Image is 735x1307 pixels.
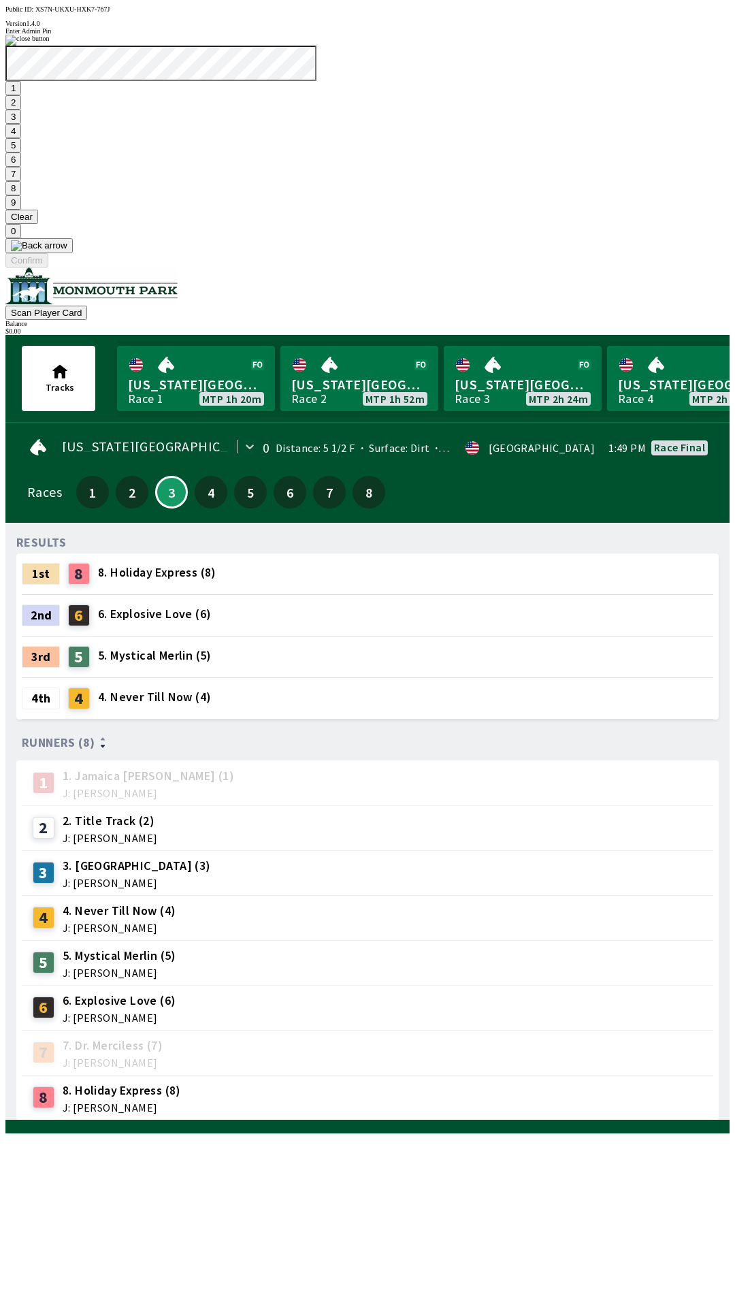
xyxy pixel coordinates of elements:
[33,862,54,884] div: 3
[5,224,21,238] button: 0
[27,487,62,498] div: Races
[33,997,54,1018] div: 6
[234,476,267,509] button: 5
[128,393,163,404] div: Race 1
[62,441,265,452] span: [US_STATE][GEOGRAPHIC_DATA]
[455,376,591,393] span: [US_STATE][GEOGRAPHIC_DATA]
[22,346,95,411] button: Tracks
[5,110,21,124] button: 3
[63,1012,176,1023] span: J: [PERSON_NAME]
[98,605,211,623] span: 6. Explosive Love (6)
[353,476,385,509] button: 8
[22,563,60,585] div: 1st
[63,922,176,933] span: J: [PERSON_NAME]
[5,268,178,304] img: venue logo
[63,833,157,843] span: J: [PERSON_NAME]
[155,476,188,509] button: 3
[355,441,430,455] span: Surface: Dirt
[46,381,74,393] span: Tracks
[98,647,212,664] span: 5. Mystical Merlin (5)
[5,181,21,195] button: 8
[5,253,48,268] button: Confirm
[63,1102,181,1113] span: J: [PERSON_NAME]
[5,95,21,110] button: 2
[291,393,327,404] div: Race 2
[33,907,54,929] div: 4
[263,442,269,453] div: 0
[63,992,176,1010] span: 6. Explosive Love (6)
[33,952,54,973] div: 5
[76,476,109,509] button: 1
[63,967,176,978] span: J: [PERSON_NAME]
[5,152,21,167] button: 6
[489,442,595,453] div: [GEOGRAPHIC_DATA]
[68,646,90,668] div: 5
[5,35,50,46] img: close button
[5,138,21,152] button: 5
[5,210,38,224] button: Clear
[280,346,438,411] a: [US_STATE][GEOGRAPHIC_DATA]Race 2MTP 1h 52m
[5,20,730,27] div: Version 1.4.0
[63,1082,181,1099] span: 8. Holiday Express (8)
[5,81,21,95] button: 1
[195,476,227,509] button: 4
[119,487,145,497] span: 2
[22,646,60,668] div: 3rd
[22,737,95,748] span: Runners (8)
[22,736,713,749] div: Runners (8)
[455,393,490,404] div: Race 3
[16,537,67,548] div: RESULTS
[5,327,730,335] div: $ 0.00
[63,902,176,920] span: 4. Never Till Now (4)
[116,476,148,509] button: 2
[238,487,263,497] span: 5
[63,1037,163,1054] span: 7. Dr. Merciless (7)
[22,688,60,709] div: 4th
[444,346,602,411] a: [US_STATE][GEOGRAPHIC_DATA]Race 3MTP 2h 24m
[80,487,105,497] span: 1
[198,487,224,497] span: 4
[63,788,234,798] span: J: [PERSON_NAME]
[274,476,306,509] button: 6
[33,817,54,839] div: 2
[63,877,211,888] span: J: [PERSON_NAME]
[128,376,264,393] span: [US_STATE][GEOGRAPHIC_DATA]
[68,563,90,585] div: 8
[202,393,261,404] span: MTP 1h 20m
[291,376,427,393] span: [US_STATE][GEOGRAPHIC_DATA]
[365,393,425,404] span: MTP 1h 52m
[313,476,346,509] button: 7
[529,393,588,404] span: MTP 2h 24m
[33,1086,54,1108] div: 8
[5,320,730,327] div: Balance
[5,27,730,35] div: Enter Admin Pin
[5,306,87,320] button: Scan Player Card
[5,124,21,138] button: 4
[11,240,67,251] img: Back arrow
[98,564,216,581] span: 8. Holiday Express (8)
[63,1057,163,1068] span: J: [PERSON_NAME]
[98,688,211,706] span: 4. Never Till Now (4)
[5,5,730,13] div: Public ID:
[63,857,211,875] span: 3. [GEOGRAPHIC_DATA] (3)
[22,604,60,626] div: 2nd
[608,442,646,453] span: 1:49 PM
[5,195,21,210] button: 9
[33,772,54,794] div: 1
[429,441,552,455] span: Track Condition: Good
[68,688,90,709] div: 4
[63,812,157,830] span: 2. Title Track (2)
[277,487,303,497] span: 6
[35,5,110,13] span: XS7N-UKXU-HXK7-767J
[5,167,21,181] button: 7
[68,604,90,626] div: 6
[618,393,653,404] div: Race 4
[160,489,183,496] span: 3
[316,487,342,497] span: 7
[117,346,275,411] a: [US_STATE][GEOGRAPHIC_DATA]Race 1MTP 1h 20m
[33,1042,54,1063] div: 7
[63,767,234,785] span: 1. Jamaica [PERSON_NAME] (1)
[356,487,382,497] span: 8
[654,442,705,453] div: Race final
[276,441,355,455] span: Distance: 5 1/2 F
